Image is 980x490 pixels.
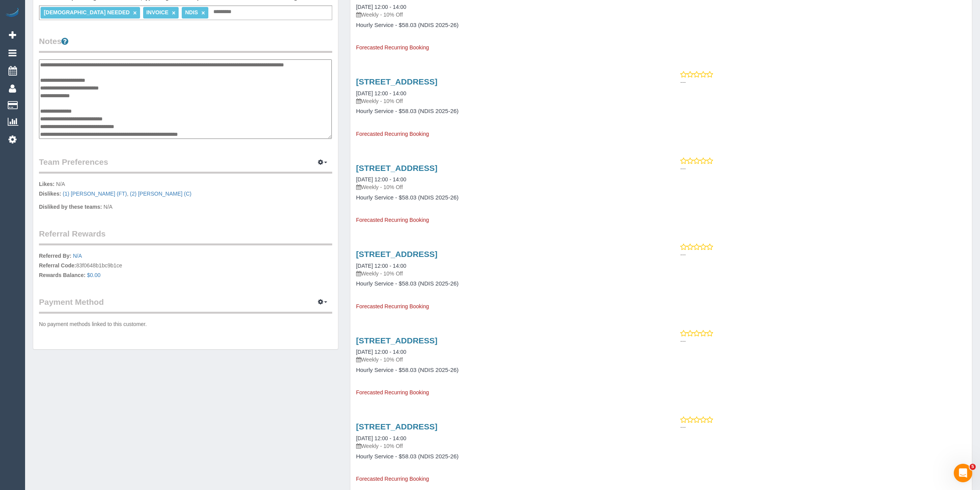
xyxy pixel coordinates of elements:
span: , [63,191,128,197]
p: --- [680,165,966,172]
span: NDIS [185,9,198,15]
a: [DATE] 12:00 - 14:00 [356,176,406,182]
p: --- [680,251,966,259]
span: N/A [103,204,112,210]
p: No payment methods linked to this customer. [39,320,332,328]
span: [DEMOGRAPHIC_DATA] NEEDED [44,9,130,15]
h4: Hourly Service - $58.03 (NDIS 2025-26) [356,367,656,373]
span: Forecasted Recurring Booking [356,476,429,482]
a: [DATE] 12:00 - 14:00 [356,435,406,441]
label: Likes: [39,180,54,188]
h4: Hourly Service - $58.03 (NDIS 2025-26) [356,280,656,287]
h4: Hourly Service - $58.03 (NDIS 2025-26) [356,194,656,201]
legend: Referral Rewards [39,228,332,245]
a: [STREET_ADDRESS] [356,250,438,259]
a: × [172,10,176,16]
p: Weekly - 10% Off [356,356,656,363]
label: Referred By: [39,252,71,260]
legend: Notes [39,35,332,53]
p: 83f0648b1bc9b1ce [39,252,332,281]
a: [STREET_ADDRESS] [356,164,438,172]
a: N/A [73,253,82,259]
span: INVOICE [146,9,169,15]
iframe: Intercom live chat [954,464,972,482]
legend: Team Preferences [39,156,332,174]
p: Weekly - 10% Off [356,270,656,277]
a: [DATE] 12:00 - 14:00 [356,349,406,355]
h4: Hourly Service - $58.03 (NDIS 2025-26) [356,108,656,115]
span: N/A [56,181,65,187]
a: × [133,10,137,16]
a: [STREET_ADDRESS] [356,77,438,86]
img: Automaid Logo [5,8,20,19]
p: Weekly - 10% Off [356,11,656,19]
span: Forecasted Recurring Booking [356,303,429,309]
span: Forecasted Recurring Booking [356,217,429,223]
a: (1) [PERSON_NAME] (FT) [63,191,127,197]
p: --- [680,337,966,345]
a: × [201,10,205,16]
label: Referral Code: [39,262,76,269]
a: [STREET_ADDRESS] [356,422,438,431]
label: Dislikes: [39,190,61,198]
h4: Hourly Service - $58.03 (NDIS 2025-26) [356,453,656,460]
label: Rewards Balance: [39,271,86,279]
legend: Payment Method [39,296,332,314]
a: $0.00 [87,272,101,278]
h4: Hourly Service - $58.03 (NDIS 2025-26) [356,22,656,29]
span: Forecasted Recurring Booking [356,44,429,51]
a: [DATE] 12:00 - 14:00 [356,90,406,96]
p: Weekly - 10% Off [356,442,656,450]
p: Weekly - 10% Off [356,183,656,191]
label: Disliked by these teams: [39,203,102,211]
a: [STREET_ADDRESS] [356,336,438,345]
a: (2) [PERSON_NAME] (C) [130,191,191,197]
p: Weekly - 10% Off [356,97,656,105]
a: [DATE] 12:00 - 14:00 [356,263,406,269]
span: Forecasted Recurring Booking [356,389,429,395]
span: 5 [970,464,976,470]
span: Forecasted Recurring Booking [356,131,429,137]
p: --- [680,78,966,86]
p: --- [680,423,966,431]
a: [DATE] 12:00 - 14:00 [356,4,406,10]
